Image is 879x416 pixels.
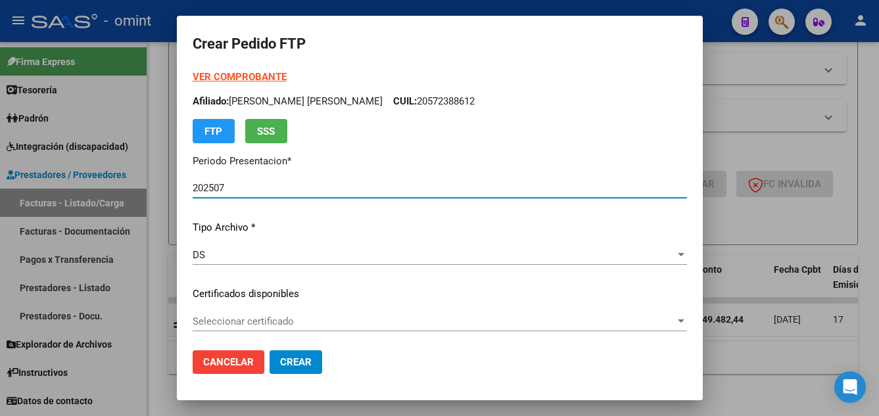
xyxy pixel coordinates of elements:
[193,32,687,57] h2: Crear Pedido FTP
[193,94,687,109] p: [PERSON_NAME] [PERSON_NAME] 20572388612
[203,356,254,368] span: Cancelar
[204,126,222,137] span: FTP
[257,126,275,137] span: SSS
[280,356,312,368] span: Crear
[193,249,205,261] span: DS
[393,95,417,107] span: CUIL:
[193,71,287,83] a: VER COMPROBANTE
[193,315,675,327] span: Seleccionar certificado
[270,350,322,374] button: Crear
[834,371,866,403] div: Open Intercom Messenger
[193,287,687,302] p: Certificados disponibles
[193,154,687,169] p: Periodo Presentacion
[193,350,264,374] button: Cancelar
[245,119,287,143] button: SSS
[193,220,687,235] p: Tipo Archivo *
[193,119,235,143] button: FTP
[193,95,229,107] span: Afiliado:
